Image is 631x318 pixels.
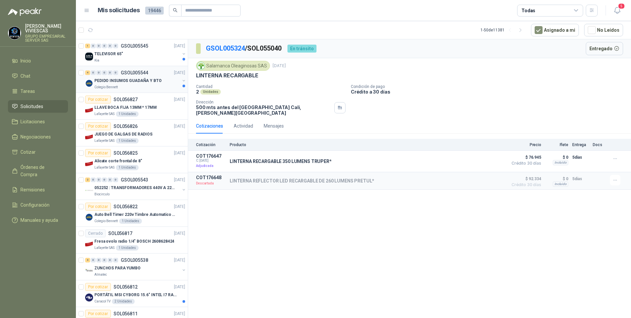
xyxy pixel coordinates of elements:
[264,122,284,130] div: Mensajes
[102,178,107,182] div: 0
[85,160,93,168] img: Company Logo
[593,142,606,147] p: Docs
[8,100,68,113] a: Solicitudes
[116,138,139,143] div: 1 Unidades
[114,204,138,209] p: SOL056822
[196,61,270,71] div: Salamanca Oleaginosas SAS
[91,44,96,48] div: 0
[102,70,107,75] div: 0
[94,292,177,298] p: PORTÁTIL MSI CYBORG 15.6" INTEL I7 RAM 32GB - 1 TB / Nvidia GeForce RTX 4050
[584,24,623,36] button: No Leídos
[20,201,50,209] span: Configuración
[76,93,188,120] a: Por cotizarSOL056827[DATE] Company LogoLLAVE BOCA FIJA 13MM * 17MMLafayette SAS1 Unidades
[94,78,162,84] p: PEDIDO INSUMOS GUADAÑA Y BTO
[196,180,226,187] p: Descartada
[196,175,226,180] p: COT176648
[114,151,138,155] p: SOL056825
[196,163,226,169] p: Adjudicada
[174,123,185,130] p: [DATE]
[545,142,568,147] p: Flete
[8,183,68,196] a: Remisiones
[94,192,110,197] p: Biocirculo
[481,25,526,35] div: 1 - 50 de 11381
[85,256,186,277] a: 4 0 0 0 0 0 GSOL005538[DATE] Company LogoZUNCHOS PARA YUMBOAlmatec
[196,122,223,130] div: Cotizaciones
[174,43,185,49] p: [DATE]
[234,122,253,130] div: Actividad
[94,138,115,143] p: Lafayette SAS
[8,8,42,16] img: Logo peakr
[94,85,118,90] p: Colegio Bennett
[94,111,115,117] p: Lafayette SAS
[545,153,568,161] p: $ 0
[174,177,185,183] p: [DATE]
[94,165,115,170] p: Lafayette SAS
[108,178,113,182] div: 0
[8,146,68,158] a: Cotizar
[85,258,90,262] div: 4
[196,159,226,163] span: C: [DATE]
[114,124,138,129] p: SOL056826
[572,142,589,147] p: Entrega
[174,150,185,156] p: [DATE]
[85,229,106,237] div: Cerrado
[200,89,221,95] div: Unidades
[85,96,111,103] div: Por cotizar
[85,240,93,248] img: Company Logo
[96,258,101,262] div: 0
[174,230,185,237] p: [DATE]
[94,185,177,191] p: 052252 : TRANSFORMADORES 440V A 220 V
[572,175,589,183] p: 5 días
[96,44,101,48] div: 0
[230,178,374,183] p: LINTERNA REFLECTOR LED RECARGABLE DE 260 LUMENS PRETUL*
[8,85,68,98] a: Tareas
[20,148,36,156] span: Cotizar
[94,245,115,251] p: Lafayette SAS
[174,284,185,290] p: [DATE]
[98,6,140,15] h1: Mis solicitudes
[91,258,96,262] div: 0
[121,70,148,75] p: GSOL005544
[91,70,96,75] div: 0
[85,294,93,301] img: Company Logo
[287,45,316,53] div: En tránsito
[174,257,185,263] p: [DATE]
[618,3,625,9] span: 5
[113,44,118,48] div: 0
[85,106,93,114] img: Company Logo
[85,176,186,197] a: 2 0 0 0 0 0 GSOL005543[DATE] Company Logo052252 : TRANSFORMADORES 440V A 220 VBiocirculo
[586,42,623,55] button: Entregado
[553,181,568,187] div: Incluido
[94,212,177,218] p: Auto Bell Timer 220v Timbre Automatico Para Colegios, Indust
[94,299,111,304] p: Caracol TV
[85,178,90,182] div: 2
[112,299,135,304] div: 2 Unidades
[196,89,199,95] p: 2
[113,70,118,75] div: 0
[8,161,68,181] a: Órdenes de Compra
[174,70,185,76] p: [DATE]
[572,153,589,161] p: 5 días
[20,57,31,64] span: Inicio
[174,204,185,210] p: [DATE]
[116,245,139,251] div: 1 Unidades
[85,79,93,87] img: Company Logo
[76,120,188,146] a: Por cotizarSOL056826[DATE] Company LogoJUEGO DE GALGAS DE RADIOSLafayette SAS1 Unidades
[85,44,90,48] div: 1
[25,24,68,33] p: [PERSON_NAME] VIVIESCAS
[206,43,282,54] p: / SOL055040
[611,5,623,17] button: 5
[553,160,568,165] div: Incluido
[85,186,93,194] img: Company Logo
[20,103,43,110] span: Solicitudes
[196,100,332,104] p: Dirección
[508,183,541,187] span: Crédito 30 días
[116,111,139,117] div: 1 Unidades
[8,131,68,143] a: Negociaciones
[20,186,45,193] span: Remisiones
[76,227,188,254] a: CerradoSOL056817[DATE] Company LogoFresa ovolo radio 1/4" BOSCH 2608628424Lafayette SAS1 Unidades
[108,70,113,75] div: 0
[94,131,152,138] p: JUEGO DE GALGAS DE RADIOS
[20,88,35,95] span: Tareas
[85,149,111,157] div: Por cotizar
